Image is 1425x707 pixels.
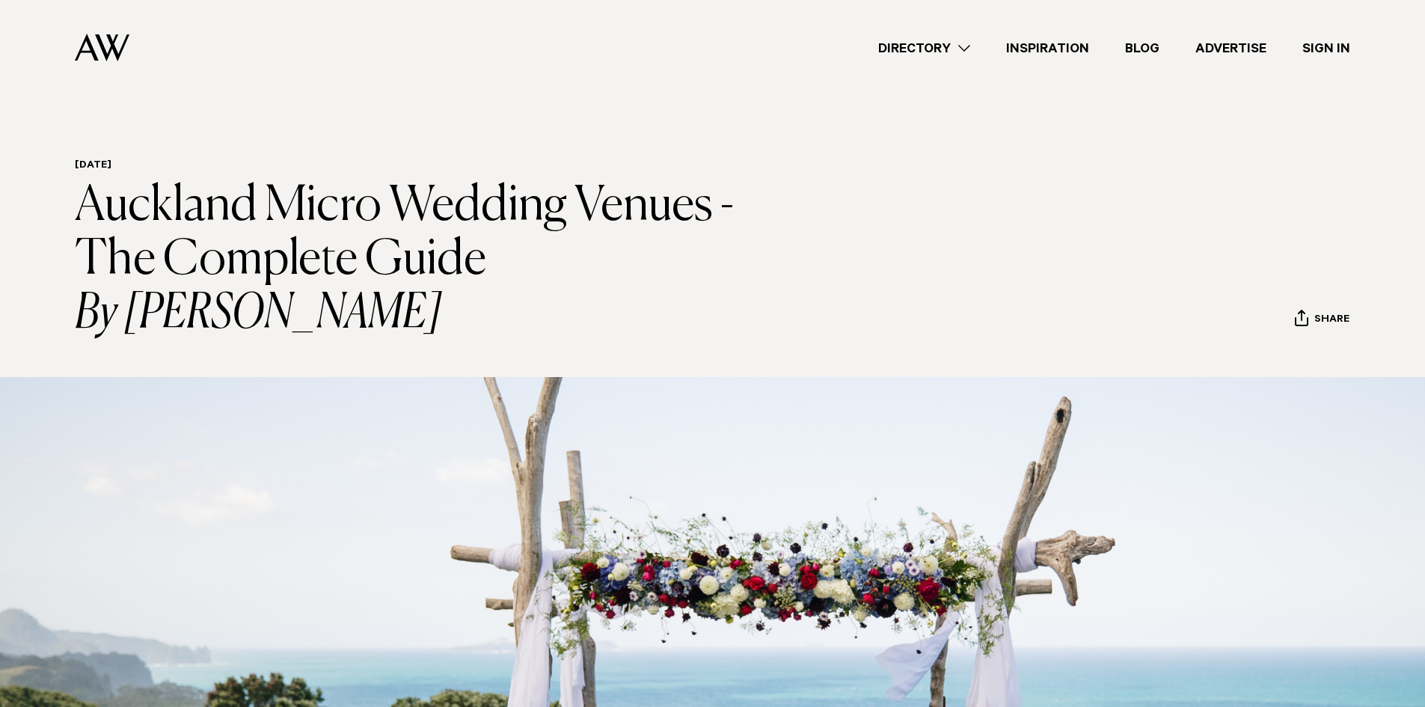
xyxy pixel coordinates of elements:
h1: Auckland Micro Wedding Venues - The Complete Guide [75,180,767,341]
a: Inspiration [988,38,1107,58]
span: Share [1314,313,1349,328]
img: Auckland Weddings Logo [75,34,129,61]
button: Share [1294,309,1350,331]
a: Sign In [1284,38,1368,58]
a: Advertise [1177,38,1284,58]
a: Directory [860,38,988,58]
h6: [DATE] [75,159,767,174]
i: By [PERSON_NAME] [75,287,767,341]
a: Blog [1107,38,1177,58]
